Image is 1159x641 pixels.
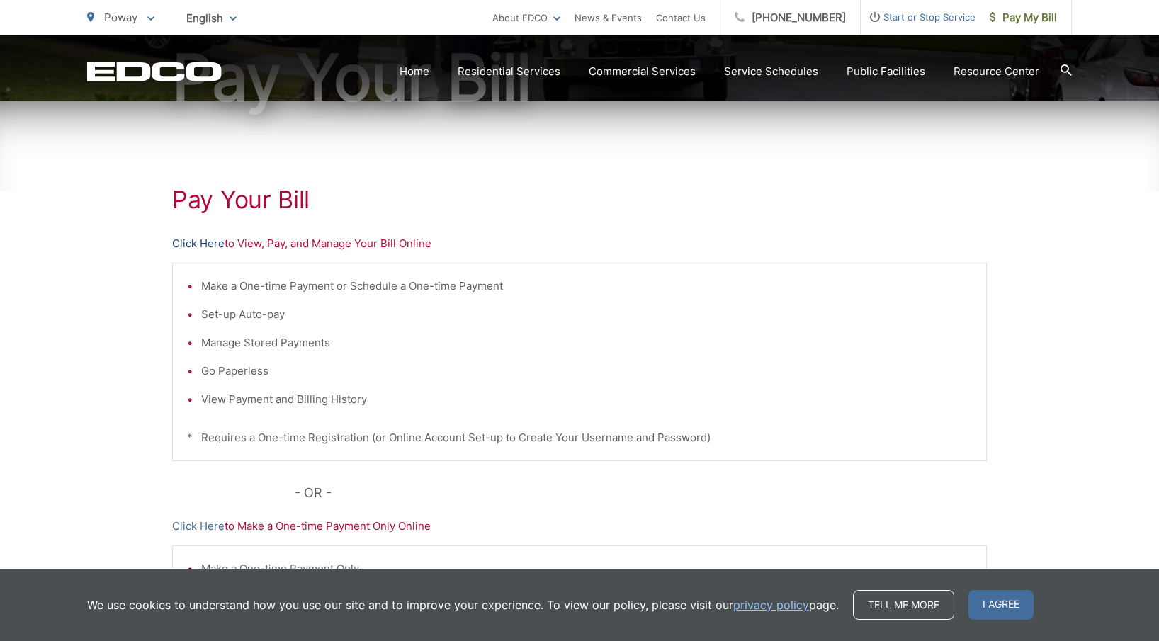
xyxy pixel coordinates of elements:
[724,63,818,80] a: Service Schedules
[575,9,642,26] a: News & Events
[733,596,809,613] a: privacy policy
[400,63,429,80] a: Home
[990,9,1057,26] span: Pay My Bill
[172,186,987,214] h1: Pay Your Bill
[201,306,972,323] li: Set-up Auto-pay
[656,9,706,26] a: Contact Us
[295,482,988,504] p: - OR -
[104,11,137,24] span: Poway
[201,334,972,351] li: Manage Stored Payments
[589,63,696,80] a: Commercial Services
[87,596,839,613] p: We use cookies to understand how you use our site and to improve your experience. To view our pol...
[968,590,1034,620] span: I agree
[87,62,222,81] a: EDCD logo. Return to the homepage.
[172,518,225,535] a: Click Here
[853,590,954,620] a: Tell me more
[187,429,972,446] p: * Requires a One-time Registration (or Online Account Set-up to Create Your Username and Password)
[954,63,1039,80] a: Resource Center
[201,560,972,577] li: Make a One-time Payment Only
[201,391,972,408] li: View Payment and Billing History
[172,518,987,535] p: to Make a One-time Payment Only Online
[458,63,560,80] a: Residential Services
[172,235,225,252] a: Click Here
[201,278,972,295] li: Make a One-time Payment or Schedule a One-time Payment
[847,63,925,80] a: Public Facilities
[176,6,247,30] span: English
[172,235,987,252] p: to View, Pay, and Manage Your Bill Online
[201,363,972,380] li: Go Paperless
[492,9,560,26] a: About EDCO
